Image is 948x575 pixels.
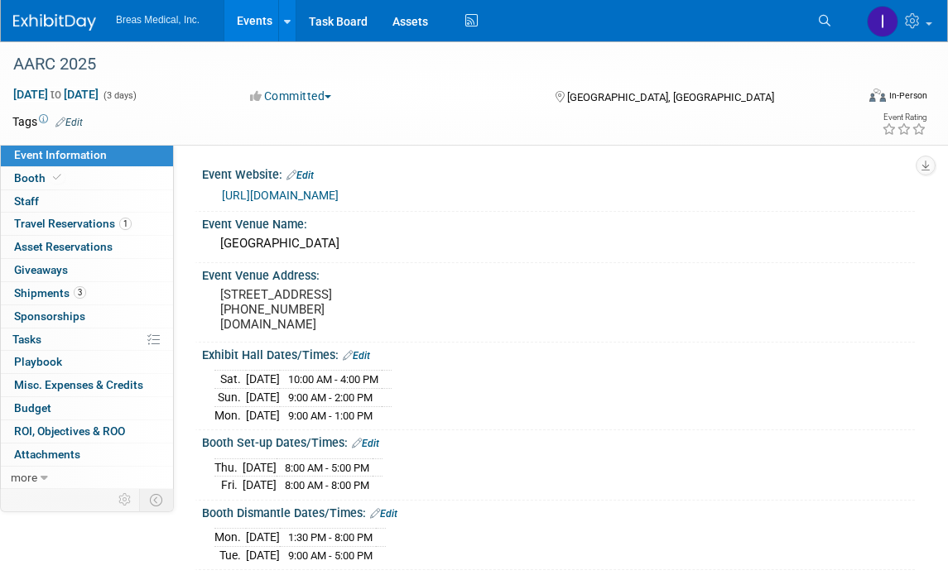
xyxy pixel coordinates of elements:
img: Format-Inperson.png [869,89,886,102]
a: ROI, Objectives & ROO [1,420,173,443]
td: [DATE] [243,458,277,477]
a: [URL][DOMAIN_NAME] [222,189,339,202]
span: 1 [119,218,132,230]
span: Tasks [12,333,41,346]
a: Edit [370,508,397,520]
div: Event Format [785,86,927,111]
td: [DATE] [246,371,280,389]
a: Playbook [1,351,173,373]
td: Fri. [214,477,243,494]
span: Budget [14,401,51,414]
span: Travel Reservations [14,217,132,230]
a: Attachments [1,443,173,466]
a: Edit [55,117,83,128]
a: Sponsorships [1,305,173,328]
a: Event Information [1,144,173,166]
div: Event Venue Name: [202,212,915,232]
a: Tasks [1,328,173,351]
div: Booth Set-up Dates/Times: [202,430,915,452]
span: 9:00 AM - 1:00 PM [288,410,373,422]
span: Shipments [14,286,86,299]
span: 8:00 AM - 5:00 PM [285,462,369,474]
span: ROI, Objectives & ROO [14,424,125,438]
td: Tue. [214,546,246,563]
span: Giveaways [14,263,68,276]
img: Inga Dolezar [867,6,898,37]
span: to [48,88,64,101]
div: AARC 2025 [7,50,838,79]
span: 8:00 AM - 8:00 PM [285,479,369,491]
a: Misc. Expenses & Credits [1,374,173,396]
a: Edit [352,438,379,449]
span: [GEOGRAPHIC_DATA], [GEOGRAPHIC_DATA] [567,91,774,103]
span: Breas Medical, Inc. [116,14,200,26]
a: more [1,467,173,489]
span: [DATE] [DATE] [12,87,99,102]
div: [GEOGRAPHIC_DATA] [214,231,902,256]
a: Booth [1,167,173,189]
div: In-Person [888,89,927,102]
pre: [STREET_ADDRESS] [PHONE_NUMBER] [DOMAIN_NAME] [220,287,481,332]
a: Giveaways [1,259,173,281]
td: [DATE] [246,546,280,563]
span: 9:00 AM - 5:00 PM [288,549,373,562]
span: (3 days) [102,90,137,101]
a: Edit [343,350,370,362]
td: Mon. [214,529,246,547]
div: Exhibit Hall Dates/Times: [202,343,915,364]
img: ExhibitDay [13,14,96,31]
span: 3 [74,286,86,299]
span: 1:30 PM - 8:00 PM [288,531,373,544]
span: more [11,471,37,484]
div: Booth Dismantle Dates/Times: [202,501,915,522]
span: 10:00 AM - 4:00 PM [288,373,378,386]
div: Event Website: [202,162,915,184]
span: 9:00 AM - 2:00 PM [288,391,373,404]
td: [DATE] [246,529,280,547]
a: Edit [286,170,314,181]
td: Tags [12,113,83,130]
td: [DATE] [246,389,280,407]
a: Budget [1,397,173,419]
a: Asset Reservations [1,236,173,258]
button: Committed [244,88,338,104]
td: [DATE] [246,406,280,424]
td: Personalize Event Tab Strip [111,489,140,510]
span: Booth [14,171,65,184]
span: Playbook [14,355,62,368]
td: Toggle Event Tabs [140,489,174,510]
a: Travel Reservations1 [1,213,173,235]
td: [DATE] [243,477,277,494]
span: Asset Reservations [14,240,113,253]
a: Staff [1,190,173,213]
span: Sponsorships [14,309,85,323]
span: Event Information [14,148,107,161]
td: Sun. [214,389,246,407]
div: Event Rating [882,113,926,122]
i: Booth reservation complete [53,173,61,182]
span: Attachments [14,448,80,461]
td: Mon. [214,406,246,424]
td: Sat. [214,371,246,389]
a: Shipments3 [1,282,173,304]
span: Staff [14,194,39,208]
div: Event Venue Address: [202,263,915,284]
span: Misc. Expenses & Credits [14,378,143,391]
td: Thu. [214,458,243,477]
